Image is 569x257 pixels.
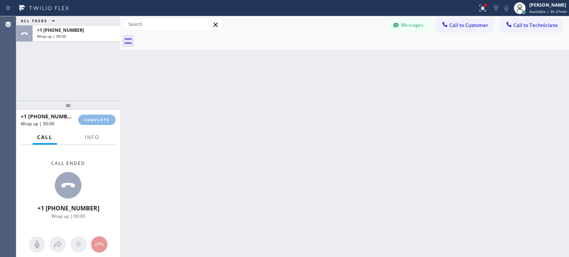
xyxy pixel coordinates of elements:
input: Search [123,18,222,30]
button: Messages [388,18,429,32]
span: +1 [PHONE_NUMBER] [21,113,75,120]
button: Call [33,130,57,145]
span: +1 [PHONE_NUMBER] [37,27,84,33]
button: Open directory [50,236,66,253]
span: Wrap up | 00:00 [51,213,85,219]
button: Hang up [91,236,107,253]
button: ALL TASKS [16,16,62,25]
button: Call to Technicians [500,18,562,32]
span: Call to Technicians [513,22,558,28]
span: ALL TASKS [21,18,47,23]
button: Mute [501,3,512,13]
button: Mute [29,236,45,253]
span: +1 [PHONE_NUMBER] [37,204,99,212]
span: Info [85,134,99,141]
button: Open dialpad [70,236,87,253]
button: Info [80,130,104,145]
span: Wrap up | 00:00 [21,121,54,127]
div: [PERSON_NAME] [529,2,567,8]
span: Call to Customer [449,22,488,28]
button: COMPLETE [78,115,116,125]
span: Wrap up | 00:00 [37,34,66,39]
span: Call ended [51,160,85,166]
span: Available | 3h 27min [529,9,567,14]
button: Call to Customer [436,18,493,32]
span: Call [37,134,53,141]
span: COMPLETE [84,117,110,122]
